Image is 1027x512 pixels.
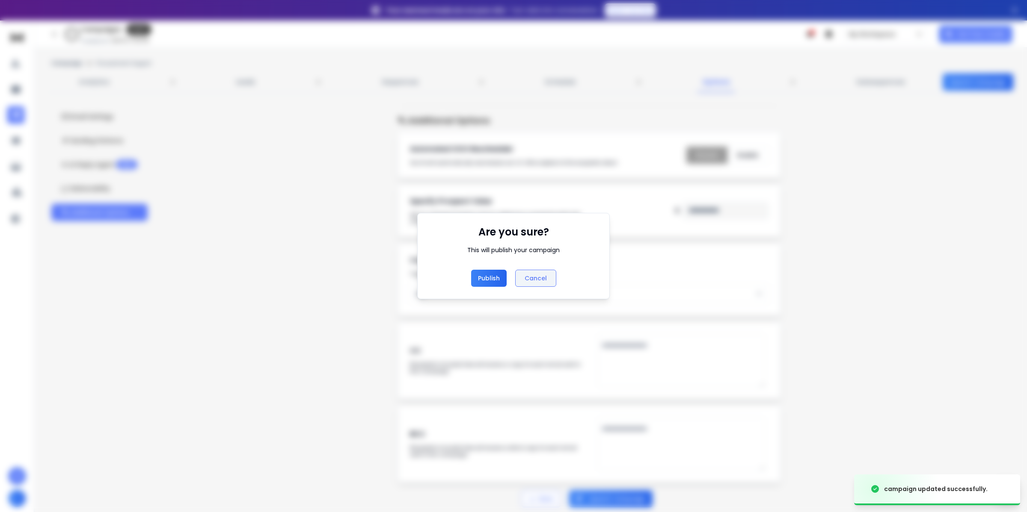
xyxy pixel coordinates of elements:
div: campaign updated successfully. [884,485,988,493]
div: This will publish your campaign [467,246,560,254]
h1: Are you sure? [478,225,549,239]
button: Publish [471,270,507,287]
button: Cancel [515,270,556,287]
